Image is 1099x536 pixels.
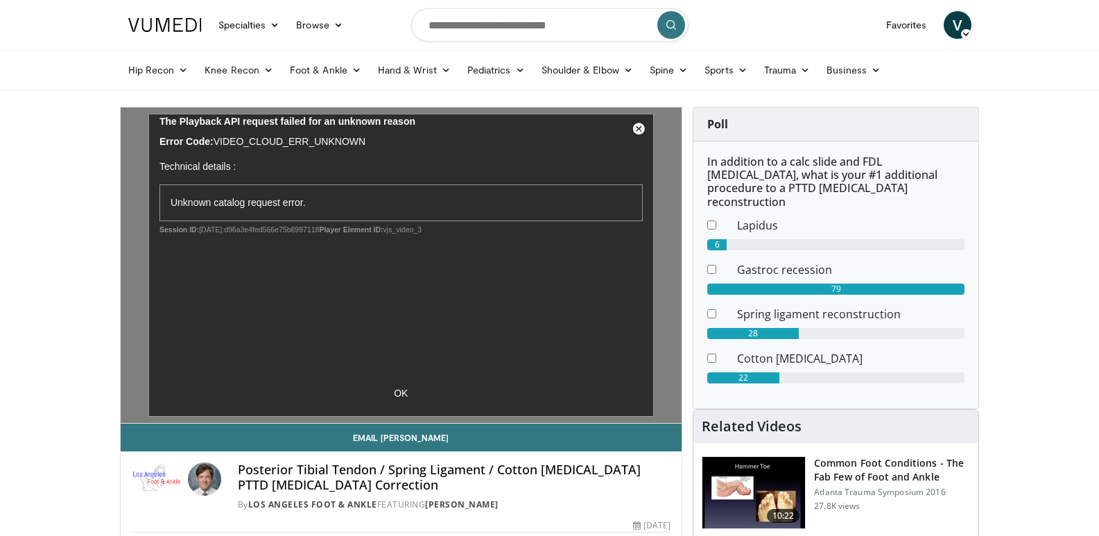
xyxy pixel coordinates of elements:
[727,261,975,278] dd: Gastroc recession
[707,372,779,383] div: 22
[707,239,727,250] div: 6
[288,11,352,39] a: Browse
[132,462,182,496] img: Los Angeles Foot & Ankle
[533,56,641,84] a: Shoulder & Elbow
[370,56,459,84] a: Hand & Wrist
[727,306,975,322] dd: Spring ligament reconstruction
[121,424,682,451] a: Email [PERSON_NAME]
[196,56,282,84] a: Knee Recon
[248,499,377,510] a: Los Angeles Foot & Ankle
[238,462,670,492] h4: Posterior Tibial Tendon / Spring Ligament / Cotton [MEDICAL_DATA] PTTD [MEDICAL_DATA] Correction
[727,350,975,367] dd: Cotton [MEDICAL_DATA]
[707,155,964,209] h6: In addition to a calc slide and FDL [MEDICAL_DATA], what is your #1 additional procedure to a PTT...
[702,418,802,435] h4: Related Videos
[702,456,970,530] a: 10:22 Common Foot Conditions - The Fab Few of Foot and Ankle Atlanta Trauma Symposium 2016 27.8K ...
[878,11,935,39] a: Favorites
[814,501,860,512] p: 27.8K views
[707,116,728,132] strong: Poll
[814,456,970,484] h3: Common Foot Conditions - The Fab Few of Foot and Ankle
[459,56,533,84] a: Pediatrics
[411,8,689,42] input: Search topics, interventions
[641,56,696,84] a: Spine
[756,56,819,84] a: Trauma
[814,487,970,498] p: Atlanta Trauma Symposium 2016
[702,457,805,529] img: 4559c471-f09d-4bda-8b3b-c296350a5489.150x105_q85_crop-smart_upscale.jpg
[767,509,800,523] span: 10:22
[707,284,964,295] div: 79
[188,462,221,496] img: Avatar
[238,499,670,511] div: By FEATURING
[210,11,288,39] a: Specialties
[121,107,682,424] video-js: Video Player
[282,56,370,84] a: Foot & Ankle
[128,18,202,32] img: VuMedi Logo
[425,499,499,510] a: [PERSON_NAME]
[727,217,975,234] dd: Lapidus
[707,328,799,339] div: 28
[944,11,971,39] a: V
[633,519,670,532] div: [DATE]
[120,56,197,84] a: Hip Recon
[818,56,889,84] a: Business
[696,56,756,84] a: Sports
